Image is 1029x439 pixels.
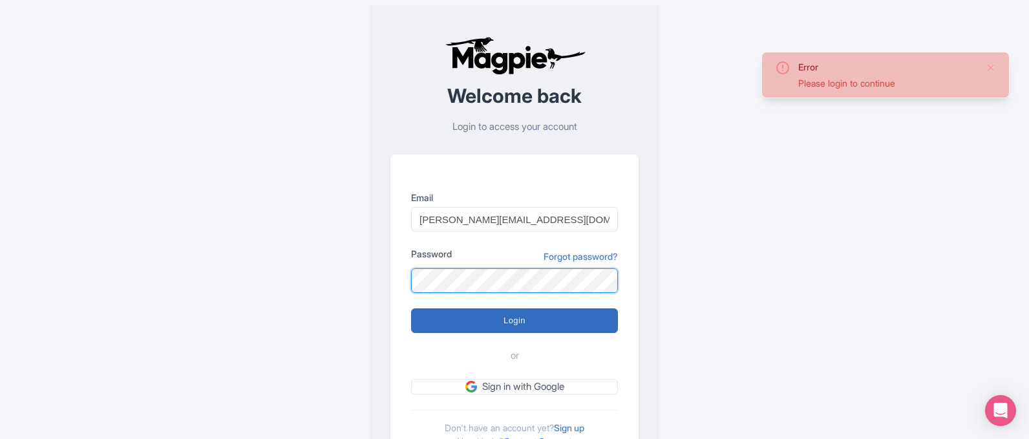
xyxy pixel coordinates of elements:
[390,85,639,107] h2: Welcome back
[411,308,618,333] input: Login
[798,76,975,90] div: Please login to continue
[544,250,618,263] a: Forgot password?
[554,422,584,433] a: Sign up
[465,381,477,392] img: google.svg
[411,191,618,204] label: Email
[511,348,519,363] span: or
[390,120,639,134] p: Login to access your account
[411,247,452,261] label: Password
[442,36,588,75] img: logo-ab69f6fb50320c5b225c76a69d11143b.png
[985,395,1016,426] div: Open Intercom Messenger
[411,207,618,231] input: you@example.com
[798,60,975,74] div: Error
[986,60,996,76] button: Close
[411,379,618,395] a: Sign in with Google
